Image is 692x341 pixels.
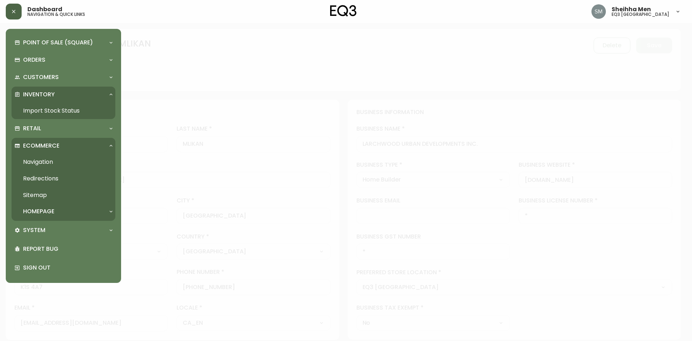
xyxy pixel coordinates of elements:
div: Sign Out [12,258,115,277]
div: Customers [12,69,115,85]
a: Sitemap [12,187,115,204]
p: Sign Out [23,264,112,272]
p: Homepage [23,207,54,215]
div: Homepage [12,204,115,219]
p: Inventory [23,91,55,99]
p: Report Bug [23,245,112,253]
div: Retail [12,121,115,136]
img: cfa6f7b0e1fd34ea0d7b164297c1067f [591,4,606,19]
div: Point of Sale (Square) [12,35,115,51]
div: Inventory [12,87,115,102]
p: Point of Sale (Square) [23,39,93,47]
p: Ecommerce [23,142,59,150]
p: Orders [23,56,45,64]
h5: navigation & quick links [27,12,85,17]
p: Retail [23,124,41,132]
span: Sheihha Men [612,6,651,12]
p: Customers [23,73,59,81]
div: Ecommerce [12,138,115,154]
a: Navigation [12,154,115,170]
div: System [12,222,115,238]
img: logo [330,5,357,17]
p: System [23,226,45,234]
div: Orders [12,52,115,68]
a: Redirections [12,170,115,187]
div: Report Bug [12,240,115,258]
a: Import Stock Status [12,102,115,119]
h5: eq3 [GEOGRAPHIC_DATA] [612,12,669,17]
span: Dashboard [27,6,62,12]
